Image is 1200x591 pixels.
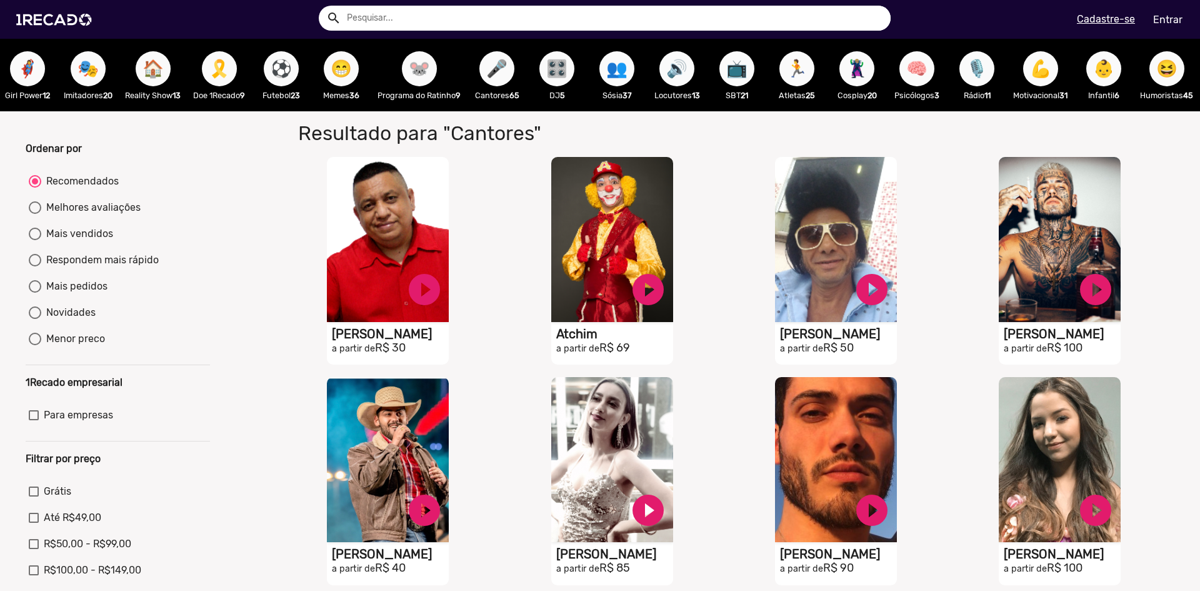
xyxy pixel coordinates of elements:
[136,51,171,86] button: 🏠
[556,343,599,354] small: a partir de
[324,51,359,86] button: 😁
[999,377,1121,542] video: S1RECADO vídeos dedicados para fãs e empresas
[456,91,461,100] b: 9
[786,51,807,86] span: 🏃
[1086,51,1121,86] button: 👶
[332,563,375,574] small: a partir de
[593,89,641,101] p: Sósia
[377,89,461,101] p: Programa do Ratinho
[780,563,823,574] small: a partir de
[713,89,761,101] p: SBT
[332,341,449,355] h2: R$ 30
[775,377,897,542] video: S1RECADO vídeos dedicados para fãs e empresas
[560,91,565,100] b: 5
[257,89,305,101] p: Futebol
[473,89,521,101] p: Cantores
[289,121,867,145] h1: Resultado para "Cantores"
[1004,562,1121,575] h2: R$ 100
[332,547,449,562] h1: [PERSON_NAME]
[726,51,747,86] span: 📺
[1013,89,1067,101] p: Motivacional
[1004,343,1047,354] small: a partir de
[659,51,694,86] button: 🔊
[291,91,300,100] b: 23
[775,157,897,322] video: S1RECADO vídeos dedicados para fãs e empresas
[556,326,673,341] h1: Atchim
[1004,326,1121,341] h1: [PERSON_NAME]
[41,253,159,268] div: Respondem mais rápido
[26,453,101,465] b: Filtrar por preço
[172,91,181,100] b: 13
[906,51,927,86] span: 🧠
[44,484,71,499] span: Grátis
[41,305,96,320] div: Novidades
[41,331,105,346] div: Menor preco
[622,91,632,100] b: 37
[1077,271,1114,308] a: play_circle_filled
[1004,547,1121,562] h1: [PERSON_NAME]
[41,279,107,294] div: Mais pedidos
[125,89,181,101] p: Reality Show
[406,271,443,308] a: play_circle_filled
[999,157,1121,322] video: S1RECADO vídeos dedicados para fãs e empresas
[44,408,113,423] span: Para empresas
[867,91,877,100] b: 20
[539,51,574,86] button: 🎛️
[409,51,430,86] span: 🐭
[77,51,99,86] span: 🎭
[1114,91,1119,100] b: 6
[327,377,449,542] video: S1RECADO vídeos dedicados para fãs e empresas
[44,510,101,525] span: Até R$49,00
[653,89,701,101] p: Locutores
[780,343,823,354] small: a partir de
[406,492,443,529] a: play_circle_filled
[599,51,634,86] button: 👥
[1145,9,1191,31] a: Entrar
[780,341,897,355] h2: R$ 50
[4,89,51,101] p: Girl Power
[533,89,581,101] p: DJ
[1183,91,1193,100] b: 45
[17,51,38,86] span: 🦸‍♀️
[26,376,122,388] b: 1Recado empresarial
[780,326,897,341] h1: [PERSON_NAME]
[1149,51,1184,86] button: 😆
[780,547,897,562] h1: [PERSON_NAME]
[264,51,299,86] button: ⚽
[606,51,627,86] span: 👥
[479,51,514,86] button: 🎤
[773,89,821,101] p: Atletas
[719,51,754,86] button: 📺
[959,51,994,86] button: 🎙️
[1077,13,1135,25] u: Cadastre-se
[1156,51,1177,86] span: 😆
[546,51,567,86] span: 🎛️
[202,51,237,86] button: 🎗️
[142,51,164,86] span: 🏠
[42,91,50,100] b: 12
[839,51,874,86] button: 🦹🏼‍♀️
[326,11,341,26] mat-icon: Example home icon
[322,6,344,28] button: Example home icon
[1059,91,1067,100] b: 31
[332,343,375,354] small: a partir de
[240,91,245,100] b: 9
[332,562,449,575] h2: R$ 40
[1030,51,1051,86] span: 💪
[103,91,112,100] b: 20
[853,271,891,308] a: play_circle_filled
[741,91,748,100] b: 21
[556,562,673,575] h2: R$ 85
[934,91,939,100] b: 3
[551,157,673,322] video: S1RECADO vídeos dedicados para fãs e empresas
[556,547,673,562] h1: [PERSON_NAME]
[692,91,700,100] b: 13
[833,89,881,101] p: Cosplay
[327,157,449,322] video: S1RECADO vídeos dedicados para fãs e empresas
[10,51,45,86] button: 🦸‍♀️
[629,271,667,308] a: play_circle_filled
[331,51,352,86] span: 😁
[966,51,987,86] span: 🎙️
[1023,51,1058,86] button: 💪
[41,200,141,215] div: Melhores avaliações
